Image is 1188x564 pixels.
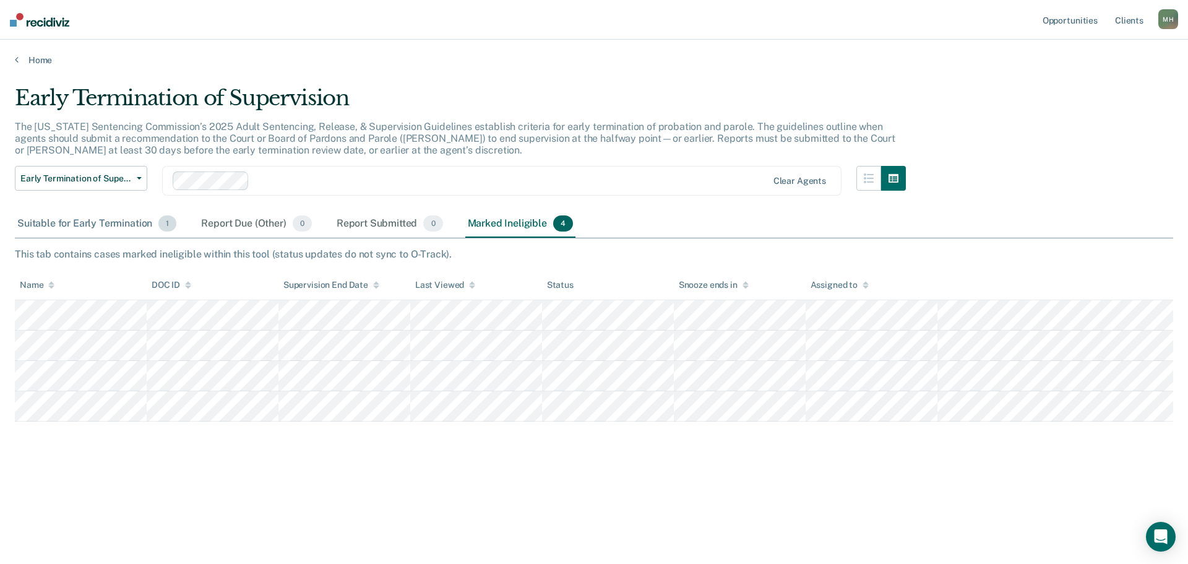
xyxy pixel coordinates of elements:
[1146,522,1176,552] div: Open Intercom Messenger
[553,215,573,232] span: 4
[15,166,147,191] button: Early Termination of Supervision
[547,280,574,290] div: Status
[15,210,179,238] div: Suitable for Early Termination1
[15,54,1173,66] a: Home
[465,210,576,238] div: Marked Ineligible4
[293,215,312,232] span: 0
[334,210,445,238] div: Report Submitted0
[15,85,906,121] div: Early Termination of Supervision
[423,215,442,232] span: 0
[1158,9,1178,29] button: MH
[773,176,826,186] div: Clear agents
[199,210,314,238] div: Report Due (Other)0
[152,280,191,290] div: DOC ID
[20,280,54,290] div: Name
[15,121,895,156] p: The [US_STATE] Sentencing Commission’s 2025 Adult Sentencing, Release, & Supervision Guidelines e...
[679,280,749,290] div: Snooze ends in
[15,248,1173,260] div: This tab contains cases marked ineligible within this tool (status updates do not sync to O-Track).
[283,280,379,290] div: Supervision End Date
[20,173,132,184] span: Early Termination of Supervision
[1158,9,1178,29] div: M H
[415,280,475,290] div: Last Viewed
[158,215,176,232] span: 1
[10,13,69,27] img: Recidiviz
[811,280,869,290] div: Assigned to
